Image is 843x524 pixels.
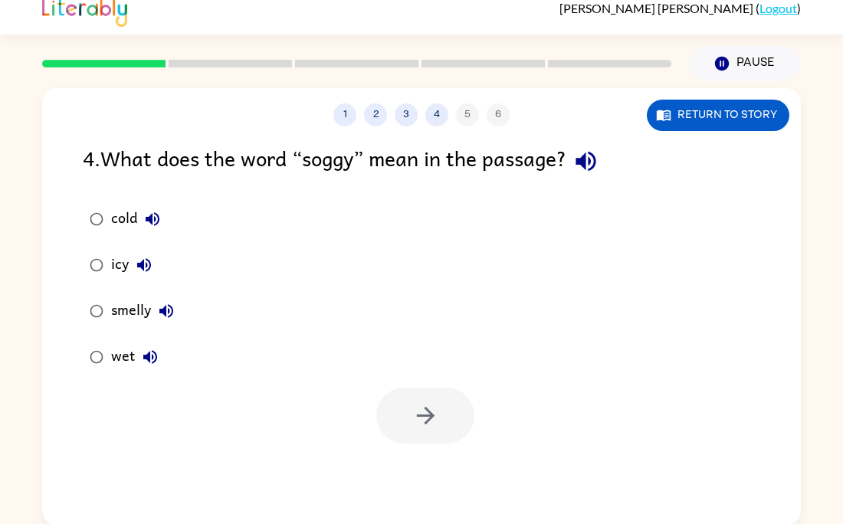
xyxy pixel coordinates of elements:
button: Pause [690,46,801,81]
div: icy [111,250,159,280]
button: 2 [364,103,387,126]
div: ( ) [559,1,801,15]
a: Logout [759,1,797,15]
button: icy [129,250,159,280]
button: cold [137,204,168,234]
button: Return to story [647,100,789,131]
div: smelly [111,296,182,326]
div: wet [111,342,166,372]
button: 1 [333,103,356,126]
div: cold [111,204,168,234]
button: 4 [425,103,448,126]
button: 3 [395,103,418,126]
span: [PERSON_NAME] [PERSON_NAME] [559,1,756,15]
button: smelly [151,296,182,326]
button: wet [135,342,166,372]
div: 4 . What does the word “soggy” mean in the passage? [83,142,760,181]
